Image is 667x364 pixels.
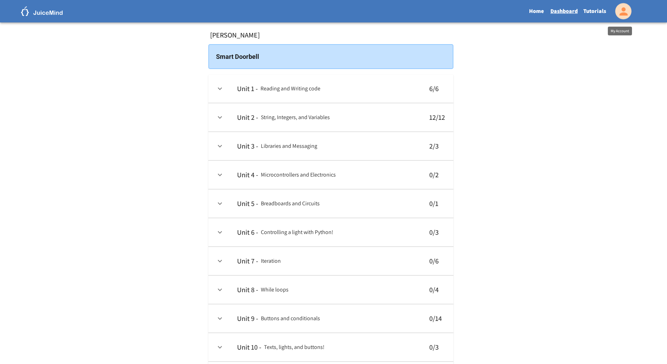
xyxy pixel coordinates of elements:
h6: 0 / 14 [429,313,445,324]
button: expand row [214,140,226,152]
h6: 0 / 4 [429,284,445,295]
h6: Unit 7 - [237,255,258,267]
h6: Texts, lights, and buttons! [264,342,325,352]
h6: Controlling a light with Python! [261,227,333,237]
h6: Reading and Writing code [260,84,320,94]
h6: While loops [261,285,289,295]
h6: Libraries and Messaging [261,141,317,151]
h6: [PERSON_NAME] [210,30,260,40]
h6: Iteration [261,256,281,266]
button: expand row [214,284,226,296]
div: Smart Doorbell [208,44,453,69]
h6: Unit 2 - [237,112,258,123]
h6: String, Integers, and Variables [261,112,330,122]
h6: Unit 1 - [237,83,258,94]
h6: 0 / 1 [429,198,445,209]
h6: Unit 4 - [237,169,258,180]
h6: Microcontrollers and Electronics [261,170,336,180]
div: My Account [608,27,632,35]
h6: Unit 10 - [237,342,261,353]
button: expand row [214,83,226,95]
h6: Unit 8 - [237,284,258,295]
h6: Buttons and conditionals [261,314,320,323]
button: expand row [214,226,226,238]
a: Dashboard [548,3,581,19]
h6: 2 / 3 [429,140,445,152]
button: expand row [214,341,226,353]
h6: Unit 9 - [237,313,258,324]
h6: 12 / 12 [429,112,445,123]
button: expand row [214,255,226,267]
button: expand row [214,198,226,210]
h6: 0 / 3 [429,342,445,353]
h6: 0 / 3 [429,227,445,238]
a: Tutorials [581,3,609,19]
div: My Account [606,1,634,21]
button: expand row [214,313,226,324]
img: logo [21,6,63,16]
h6: Unit 5 - [237,198,258,209]
h6: Unit 6 - [237,227,258,238]
h6: Unit 3 - [237,140,258,152]
button: expand row [214,111,226,123]
h6: 0 / 2 [429,169,445,180]
h6: 0 / 6 [429,255,445,267]
button: expand row [214,169,226,181]
h6: Breadboards and Circuits [261,199,320,208]
a: Home [525,3,548,19]
h6: 6 / 6 [429,83,445,94]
